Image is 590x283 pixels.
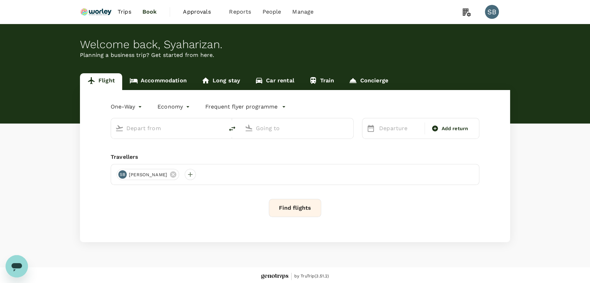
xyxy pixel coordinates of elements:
img: Genotrips - ALL [261,274,288,279]
img: Ranhill Worley Sdn Bhd [80,4,112,20]
a: Flight [80,73,122,90]
span: Approvals [183,8,218,16]
a: Concierge [341,73,395,90]
p: Planning a business trip? Get started from here. [80,51,510,59]
a: Car rental [248,73,302,90]
a: Accommodation [122,73,194,90]
button: Open [219,127,220,129]
button: Open [348,127,350,129]
div: Welcome back , Syaharizan . [80,38,510,51]
div: SB[PERSON_NAME] [117,169,179,180]
p: Frequent flyer programme [205,103,278,111]
span: Manage [292,8,314,16]
span: Trips [118,8,131,16]
p: Departure [379,124,420,133]
span: [PERSON_NAME] [125,171,171,178]
button: delete [224,120,241,137]
button: Find flights [269,199,321,217]
span: Add return [441,125,468,132]
a: Long stay [194,73,248,90]
iframe: Button to launch messaging window [6,255,28,277]
span: by TruTrip ( 3.51.2 ) [294,273,329,280]
div: Travellers [111,153,479,161]
span: Book [142,8,157,16]
div: Economy [157,101,191,112]
button: Frequent flyer programme [205,103,286,111]
div: One-Way [111,101,143,112]
div: SB [118,170,127,179]
input: Depart from [126,123,209,134]
span: Reports [229,8,251,16]
span: People [262,8,281,16]
input: Going to [256,123,339,134]
a: Train [302,73,342,90]
div: SB [485,5,499,19]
